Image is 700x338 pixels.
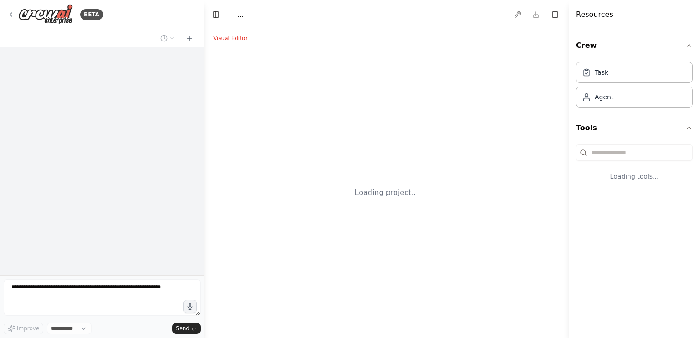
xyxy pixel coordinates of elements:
[182,33,197,44] button: Start a new chat
[595,92,613,102] div: Agent
[576,33,693,58] button: Crew
[17,325,39,332] span: Improve
[576,141,693,195] div: Tools
[355,187,418,198] div: Loading project...
[183,300,197,313] button: Click to speak your automation idea
[210,8,222,21] button: Hide left sidebar
[576,9,613,20] h4: Resources
[549,8,561,21] button: Hide right sidebar
[237,10,243,19] nav: breadcrumb
[595,68,608,77] div: Task
[208,33,253,44] button: Visual Editor
[157,33,179,44] button: Switch to previous chat
[176,325,190,332] span: Send
[4,323,43,334] button: Improve
[576,58,693,115] div: Crew
[80,9,103,20] div: BETA
[576,115,693,141] button: Tools
[18,4,73,25] img: Logo
[237,10,243,19] span: ...
[576,164,693,188] div: Loading tools...
[172,323,201,334] button: Send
